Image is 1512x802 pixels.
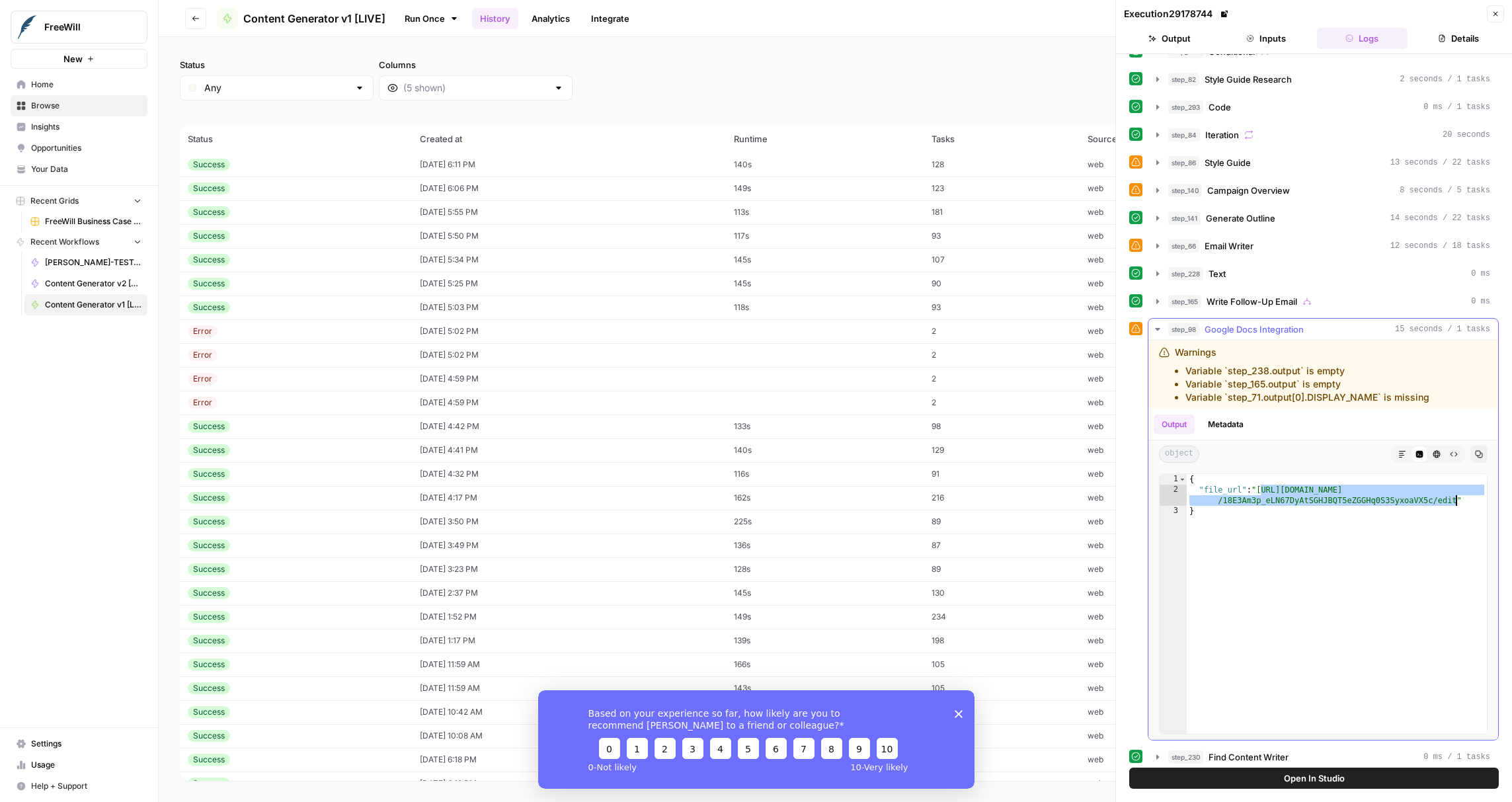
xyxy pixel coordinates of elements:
[217,8,385,29] a: Content Generator v1 [LIVE]
[412,343,726,367] td: [DATE] 5:02 PM
[1148,97,1498,118] button: 0 ms / 1 tasks
[1200,415,1252,434] button: Metadata
[1148,180,1498,201] button: 8 seconds / 5 tasks
[45,216,141,227] span: FreeWill Business Case Generator v2 Grid
[188,563,230,575] div: Success
[188,540,230,551] div: Success
[924,629,1079,653] td: 198
[726,462,924,486] td: 116s
[1080,700,1261,724] td: web
[1080,272,1261,296] td: web
[1175,346,1429,404] div: Warnings
[11,116,147,138] a: Insights
[1148,69,1498,90] button: 2 seconds / 1 tasks
[1168,100,1203,114] span: step_293
[924,224,1079,248] td: 93
[524,8,578,29] a: Analytics
[1400,73,1490,85] span: 2 seconds / 1 tasks
[31,759,141,771] span: Usage
[726,296,924,319] td: 118s
[188,706,230,718] div: Success
[726,124,924,153] th: Runtime
[396,7,467,30] a: Run Once
[1413,28,1504,49] button: Details
[1206,212,1275,225] span: Generate Outline
[412,748,726,772] td: [DATE] 6:18 PM
[1317,28,1408,49] button: Logs
[412,391,726,415] td: [DATE] 4:59 PM
[726,438,924,462] td: 140s
[1390,240,1490,252] span: 12 seconds / 18 tasks
[180,100,1491,124] span: (6454 records)
[1148,235,1498,257] button: 12 seconds / 18 tasks
[412,772,726,795] td: [DATE] 6:18 PM
[412,177,726,200] td: [DATE] 6:06 PM
[1168,295,1201,308] span: step_165
[1080,438,1261,462] td: web
[180,124,412,153] th: Status
[412,653,726,676] td: [DATE] 11:59 AM
[412,415,726,438] td: [DATE] 4:42 PM
[472,8,518,29] a: History
[924,296,1079,319] td: 93
[45,278,141,290] span: Content Generator v2 [DRAFT]
[45,257,141,268] span: [PERSON_NAME]-TEST-Content Generator v2 [DRAFT]
[1080,124,1261,153] th: Source
[11,232,147,252] button: Recent Workflows
[1080,486,1261,510] td: web
[11,95,147,116] a: Browse
[1148,152,1498,173] button: 13 seconds / 22 tasks
[1205,128,1239,141] span: Iteration
[412,700,726,724] td: [DATE] 10:42 AM
[1179,474,1186,485] span: Toggle code folding, rows 1 through 3
[188,754,230,766] div: Success
[726,248,924,272] td: 145s
[1160,474,1187,485] div: 1
[412,200,726,224] td: [DATE] 5:55 PM
[31,100,141,112] span: Browse
[1168,750,1203,764] span: step_230
[412,486,726,510] td: [DATE] 4:17 PM
[1148,291,1498,312] button: 0 ms
[1159,446,1199,463] span: object
[1080,200,1261,224] td: web
[15,15,39,39] img: FreeWill Logo
[924,200,1079,224] td: 181
[1185,364,1429,378] li: Variable `step_238.output` is empty
[1423,751,1490,763] span: 0 ms / 1 tasks
[1080,581,1261,605] td: web
[1080,391,1261,415] td: web
[1154,415,1195,434] button: Output
[1205,323,1304,336] span: Google Docs Integration
[1284,772,1345,785] span: Open In Studio
[1080,748,1261,772] td: web
[1080,296,1261,319] td: web
[1080,343,1261,367] td: web
[1080,319,1261,343] td: web
[1390,157,1490,169] span: 13 seconds / 22 tasks
[924,319,1079,343] td: 2
[24,211,147,232] a: FreeWill Business Case Generator v2 Grid
[1168,73,1199,86] span: step_82
[726,534,924,557] td: 136s
[24,273,147,294] a: Content Generator v2 [DRAFT]
[924,724,1079,748] td: 82
[726,200,924,224] td: 113s
[924,272,1079,296] td: 90
[31,738,141,750] span: Settings
[1148,746,1498,768] button: 0 ms / 1 tasks
[1207,184,1290,197] span: Campaign Overview
[31,163,141,175] span: Your Data
[1205,73,1292,86] span: Style Guide Research
[924,462,1079,486] td: 91
[1471,268,1490,280] span: 0 ms
[924,486,1079,510] td: 216
[188,254,230,266] div: Success
[1080,462,1261,486] td: web
[1160,506,1187,516] div: 3
[924,605,1079,629] td: 234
